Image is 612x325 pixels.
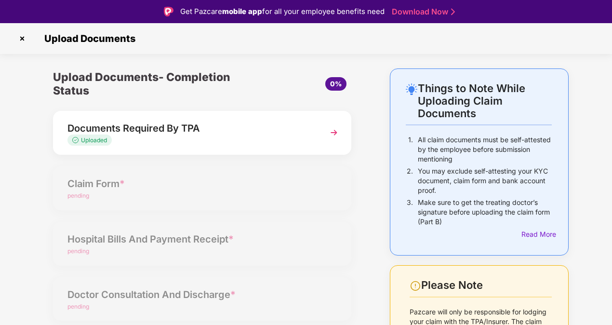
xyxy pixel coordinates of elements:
div: Get Pazcare for all your employee benefits need [180,6,385,17]
img: svg+xml;base64,PHN2ZyB4bWxucz0iaHR0cDovL3d3dy53My5vcmcvMjAwMC9zdmciIHdpZHRoPSIyNC4wOTMiIGhlaWdodD... [406,83,417,95]
img: svg+xml;base64,PHN2ZyBpZD0iQ3Jvc3MtMzJ4MzIiIHhtbG5zPSJodHRwOi8vd3d3LnczLm9yZy8yMDAwL3N2ZyIgd2lkdG... [14,31,30,46]
img: svg+xml;base64,PHN2ZyBpZD0iV2FybmluZ18tXzI0eDI0IiBkYXRhLW5hbWU9Ildhcm5pbmcgLSAyNHgyNCIgeG1sbnM9Im... [410,280,421,292]
div: Read More [521,229,552,240]
p: 3. [407,198,413,227]
p: Make sure to get the treating doctor’s signature before uploading the claim form (Part B) [418,198,552,227]
img: svg+xml;base64,PHN2ZyBpZD0iTmV4dCIgeG1sbnM9Imh0dHA6Ly93d3cudzMub3JnLzIwMDAvc3ZnIiB3aWR0aD0iMzYiIG... [325,124,343,141]
div: Things to Note While Uploading Claim Documents [418,82,552,120]
span: Uploaded [81,136,107,144]
span: 0% [330,80,342,88]
img: Stroke [451,7,455,17]
strong: mobile app [222,7,262,16]
div: Documents Required By TPA [67,121,314,136]
p: You may exclude self-attesting your KYC document, claim form and bank account proof. [418,166,552,195]
p: 2. [407,166,413,195]
p: 1. [408,135,413,164]
img: svg+xml;base64,PHN2ZyB4bWxucz0iaHR0cDovL3d3dy53My5vcmcvMjAwMC9zdmciIHdpZHRoPSIxMy4zMzMiIGhlaWdodD... [72,137,81,143]
div: Upload Documents- Completion Status [53,68,252,99]
img: Logo [164,7,173,16]
span: Upload Documents [35,33,140,44]
a: Download Now [392,7,452,17]
p: All claim documents must be self-attested by the employee before submission mentioning [418,135,552,164]
div: Please Note [421,279,552,292]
